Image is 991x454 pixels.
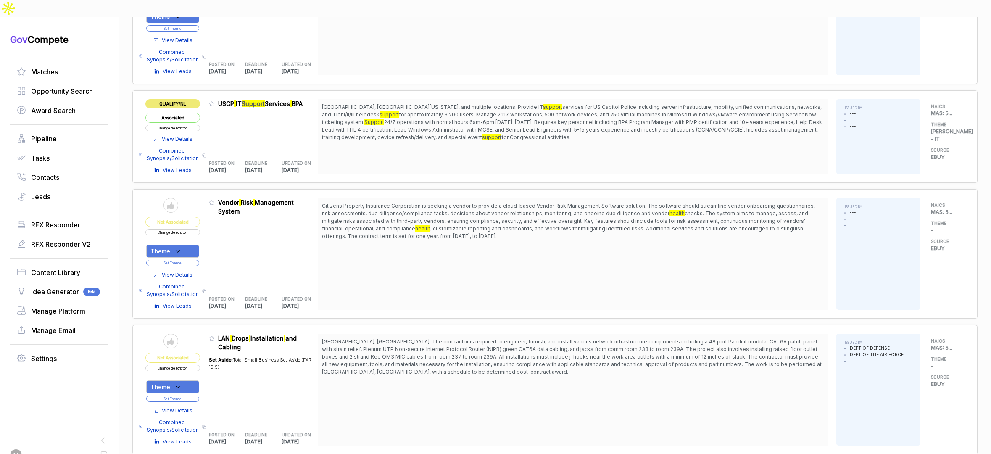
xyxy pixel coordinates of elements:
li: DEPT OF DEFENSE [850,345,904,351]
p: EBUY [931,245,965,252]
span: MAS: 5 ... [931,209,952,215]
h5: DEADLINE [245,61,268,68]
h5: SOURCE [931,147,965,153]
h1: Compete [10,34,108,45]
span: Total Small Business Set-Aside (FAR 19.5) [209,357,311,370]
p: [DATE] [282,302,318,310]
a: Manage Platform [17,306,102,316]
a: Contacts [17,172,102,182]
span: Combined Synopsis/Solicitation [146,48,200,63]
p: [DATE] [209,302,245,310]
span: RFX Responder [31,220,80,230]
h5: DEADLINE [245,432,268,438]
p: [DATE] [282,166,318,174]
span: Drops [232,335,249,342]
a: Combined Synopsis/Solicitation [139,419,200,434]
h5: NAICS [931,103,965,110]
span: Cabling [218,343,241,351]
mark: support [543,104,562,110]
span: Beta [83,288,100,296]
h5: POSTED ON [209,296,232,302]
span: System [218,208,240,215]
span: services for US Capitol Police including server infrastructure, mobility, unified communications,... [322,104,822,118]
span: Vendor [218,199,239,206]
span: Theme [150,12,170,21]
span: Contacts [31,172,59,182]
span: MAS: 5 ... [931,345,952,351]
span: checks. The system aims to manage, assess, and mitigate risks associated with third-party vendors... [322,210,808,232]
span: Manage Email [31,325,76,335]
span: Installation [250,335,284,342]
a: Settings [17,354,102,364]
p: EBUY [931,380,965,388]
span: Services [265,100,290,107]
span: Tasks [31,153,50,163]
h5: DEADLINE [245,160,268,166]
a: Leads [17,192,102,202]
li: DEPT OF THE AIR FORCE [850,351,904,358]
span: View Details [162,135,192,143]
p: [DATE] [245,166,282,174]
span: and [285,335,297,342]
span: BPA [292,100,303,107]
span: , customizable reporting and dashboards, and workflows for mitigating identified risks. Additiona... [322,225,803,239]
span: Settings [31,354,57,364]
mark: support [380,111,399,118]
span: Management [255,199,294,206]
p: EBUY [931,153,965,161]
h5: SOURCE [931,374,965,380]
a: Idea GeneratorBeta [17,287,102,297]
span: Theme [150,247,170,256]
h5: THEME [931,220,965,227]
h5: UPDATED ON [282,296,305,302]
a: Combined Synopsis/Solicitation [139,283,200,298]
h5: NAICS [931,338,965,344]
span: View Leads [163,438,192,446]
p: [DATE] [245,68,282,75]
button: Set Theme [146,25,199,32]
button: Change description [145,229,200,235]
mark: Support [242,100,265,107]
span: Matches [31,67,58,77]
span: Risk [241,199,253,206]
p: [DATE] [282,438,318,446]
span: Combined Synopsis/Solicitation [146,419,200,434]
p: [DATE] [209,166,245,174]
h5: SOURCE [931,238,965,245]
a: Tasks [17,153,102,163]
button: Change description [145,365,200,371]
button: Change description [145,125,200,131]
p: [DATE] [245,302,282,310]
span: Opportunity Search [31,86,93,96]
span: QUALIFY/NL [145,99,200,108]
span: for Congressional activities. [501,134,571,140]
h5: UPDATED ON [282,61,305,68]
a: Pipeline [17,134,102,144]
a: RFX Responder V2 [17,239,102,249]
span: [GEOGRAPHIC_DATA], [GEOGRAPHIC_DATA]. The contractor is required to engineer, furnish, and instal... [322,338,822,375]
p: - [931,227,965,234]
button: Set Theme [146,260,199,266]
span: View Leads [163,68,192,75]
a: RFX Responder [17,220,102,230]
li: --- [850,117,862,123]
span: Not Associated [145,217,200,227]
span: View Leads [163,302,192,310]
span: 24/7 operations with normal hours 6am-6pm [DATE]-[DATE]. Requires key personnel including BPA Pro... [322,119,822,140]
p: [DATE] [209,438,245,446]
a: Manage Email [17,325,102,335]
a: Award Search [17,106,102,116]
span: IT [236,100,242,107]
span: Theme [150,383,170,391]
li: --- [850,358,904,364]
li: --- [850,123,862,129]
span: Gov [10,34,28,45]
a: Matches [17,67,102,77]
span: View Leads [163,166,192,174]
h5: ISSUED BY [845,106,862,111]
span: Award Search [31,106,76,116]
span: for approximately 3,200 users. Manage 2,117 workstations, 500 network devices, and 250 virtual ma... [322,111,816,125]
span: MAS: 5 ... [931,110,952,116]
h5: ISSUED BY [845,340,904,345]
span: Citizens Property Insurance Corporation is seeking a vendor to provide a cloud-based Vendor Risk ... [322,203,815,216]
